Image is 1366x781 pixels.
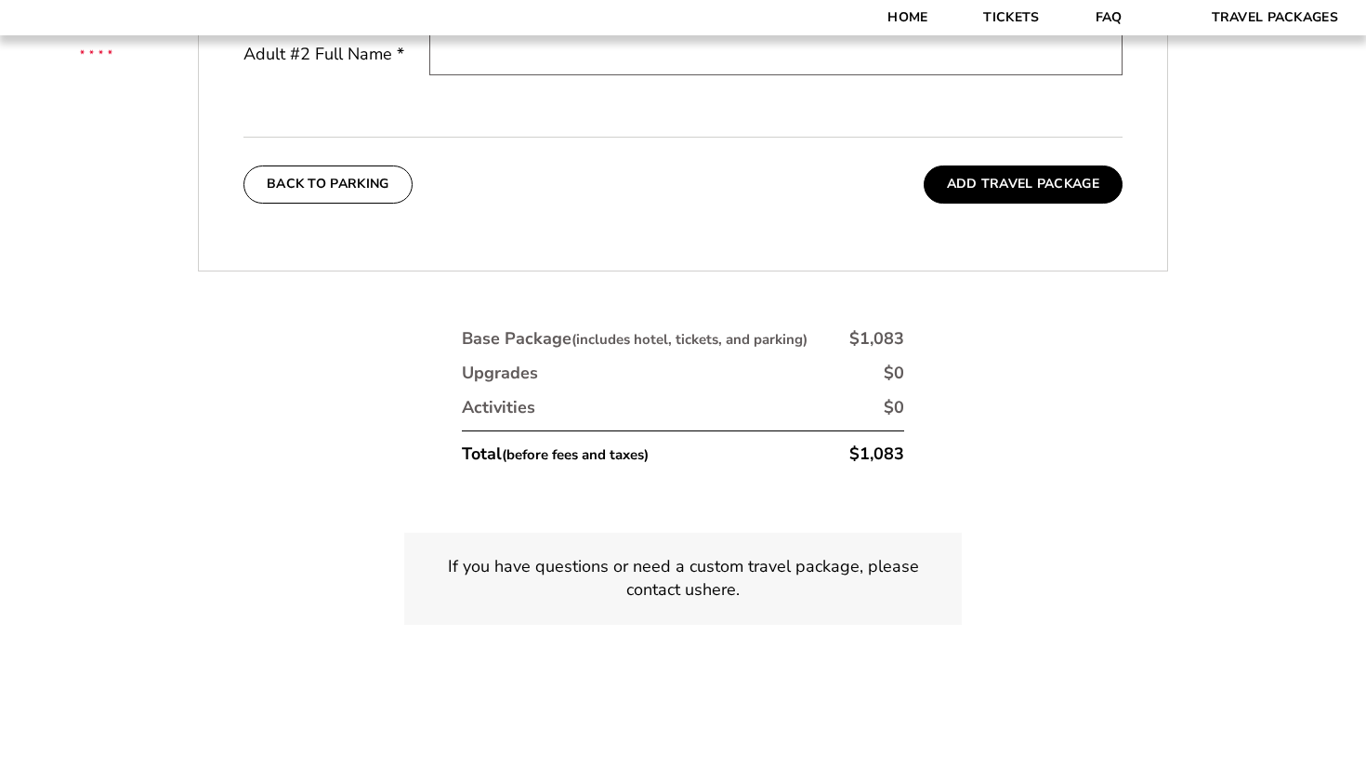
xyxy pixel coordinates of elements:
small: (before fees and taxes) [502,445,649,464]
img: CBS Sports Thanksgiving Classic [56,9,137,90]
button: Add Travel Package [924,165,1123,203]
div: Activities [462,396,535,419]
div: $1,083 [849,327,904,351]
button: Back To Parking [243,165,413,203]
div: Upgrades [462,362,538,385]
div: $0 [884,396,904,419]
div: Base Package [462,327,808,351]
div: $0 [884,362,904,385]
small: (includes hotel, tickets, and parking) [571,330,808,349]
div: Total [462,443,649,466]
label: Adult #2 Full Name * [243,43,429,66]
a: here [703,578,736,602]
div: $1,083 [849,443,904,466]
p: If you have questions or need a custom travel package, please contact us . [427,555,939,602]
